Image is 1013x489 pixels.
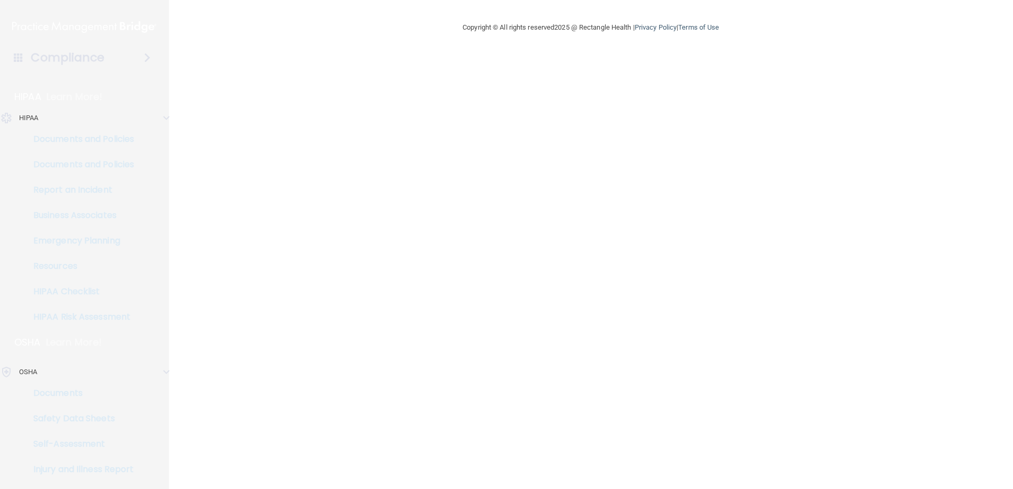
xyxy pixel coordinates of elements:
h4: Compliance [31,50,104,65]
p: Injury and Illness Report [7,464,152,475]
p: Business Associates [7,210,152,221]
img: PMB logo [12,16,156,38]
p: Learn More! [47,90,103,103]
p: OSHA [19,366,37,378]
div: Copyright © All rights reserved 2025 @ Rectangle Health | | [397,11,784,44]
p: Documents [7,388,152,399]
p: Learn More! [46,336,102,349]
p: Documents and Policies [7,159,152,170]
p: Report an Incident [7,185,152,195]
p: HIPAA [14,90,41,103]
p: Self-Assessment [7,439,152,449]
p: HIPAA Risk Assessment [7,312,152,322]
a: Terms of Use [678,23,719,31]
p: Resources [7,261,152,271]
p: HIPAA [19,112,39,124]
p: HIPAA Checklist [7,286,152,297]
p: Documents and Policies [7,134,152,144]
p: Safety Data Sheets [7,413,152,424]
p: Emergency Planning [7,236,152,246]
a: Privacy Policy [635,23,677,31]
p: OSHA [14,336,41,349]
